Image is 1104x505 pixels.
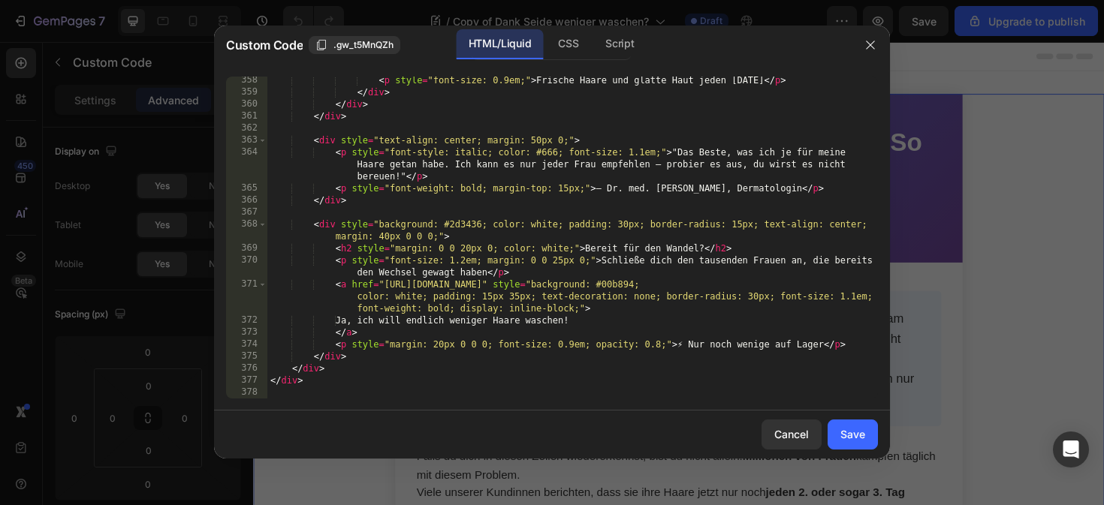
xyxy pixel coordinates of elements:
[19,33,83,47] div: Custom Code
[173,85,728,170] h1: Der Wahre Grund Warum Deine Haare So Schnell Fettig Werden
[226,74,267,86] div: 358
[226,98,267,110] div: 360
[226,218,267,242] div: 368
[226,278,267,314] div: 371
[226,194,267,206] div: 366
[226,362,267,374] div: 376
[309,36,400,54] button: .gw_t5MnQZh
[226,146,267,182] div: 364
[226,254,267,278] div: 370
[226,86,267,98] div: 359
[457,29,543,59] div: HTML/Liquid
[226,134,267,146] div: 363
[226,386,267,398] div: 378
[593,29,646,59] div: Script
[173,263,728,407] div: Du wäschst deine Haare abends, gehst zufrieden ins Bett – und am nächsten [DATE] sehen sie schon ...
[226,326,267,338] div: 373
[226,110,267,122] div: 361
[333,38,394,52] span: .gw_t5MnQZh
[828,419,878,449] button: Save
[774,426,809,442] div: Cancel
[762,419,822,449] button: Cancel
[173,429,728,467] p: Falls du dich in diesen Zeilen wiedererkennst, bist du nicht allein. kämpfen täglich mit diesem P...
[226,122,267,134] div: 362
[518,432,638,445] strong: Millionen von Frauen
[226,338,267,350] div: 374
[1053,431,1089,467] div: Open Intercom Messenger
[173,181,728,204] p: (Es ist nicht dein Shampoo – und die Lösung wird dich überraschen)
[226,374,267,386] div: 377
[226,314,267,326] div: 372
[226,182,267,194] div: 365
[173,470,690,503] strong: jeden 2. oder sogar 3. Tag waschen müssen
[226,206,267,218] div: 367
[226,350,267,362] div: 375
[195,285,294,300] strong: Kennst du das?
[840,426,865,442] div: Save
[226,242,267,254] div: 369
[226,36,303,54] span: Custom Code
[546,29,590,59] div: CSS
